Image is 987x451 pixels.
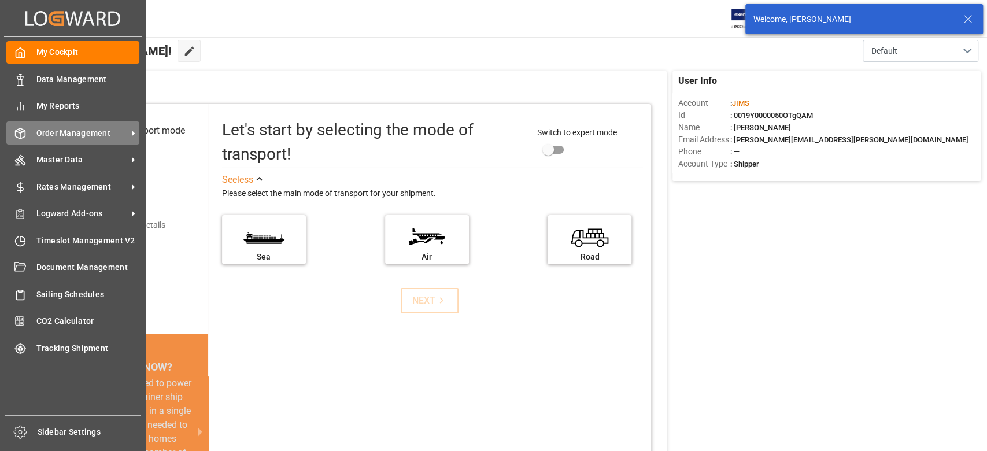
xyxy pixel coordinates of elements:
a: My Reports [6,95,139,117]
span: : [PERSON_NAME] [730,123,791,132]
a: Tracking Shipment [6,337,139,359]
span: My Cockpit [36,46,140,58]
span: : [730,99,749,108]
span: : — [730,147,740,156]
div: Sea [228,251,300,263]
span: Switch to expert mode [537,128,617,137]
span: CO2 Calculator [36,315,140,327]
span: Tracking Shipment [36,342,140,354]
span: Sidebar Settings [38,426,141,438]
div: NEXT [412,294,448,308]
span: Phone [678,146,730,158]
span: Account [678,97,730,109]
a: Data Management [6,68,139,90]
span: Name [678,121,730,134]
span: : [PERSON_NAME][EMAIL_ADDRESS][PERSON_NAME][DOMAIN_NAME] [730,135,968,144]
div: Let's start by selecting the mode of transport! [222,118,526,167]
a: Timeslot Management V2 [6,229,139,252]
span: Account Type [678,158,730,170]
img: Exertis%20JAM%20-%20Email%20Logo.jpg_1722504956.jpg [731,9,771,29]
div: Welcome, [PERSON_NAME] [753,13,952,25]
span: Rates Management [36,181,128,193]
span: Email Address [678,134,730,146]
a: Document Management [6,256,139,279]
a: CO2 Calculator [6,310,139,332]
div: Select transport mode [95,124,185,138]
span: : 0019Y0000050OTgQAM [730,111,813,120]
span: Order Management [36,127,128,139]
span: Id [678,109,730,121]
div: Road [553,251,626,263]
span: Document Management [36,261,140,273]
span: Timeslot Management V2 [36,235,140,247]
span: Logward Add-ons [36,208,128,220]
span: Data Management [36,73,140,86]
a: Sailing Schedules [6,283,139,305]
div: See less [222,173,253,187]
button: open menu [863,40,978,62]
span: My Reports [36,100,140,112]
span: Master Data [36,154,128,166]
span: : Shipper [730,160,759,168]
div: Air [391,251,463,263]
span: User Info [678,74,717,88]
span: JIMS [732,99,749,108]
button: NEXT [401,288,459,313]
span: Default [871,45,897,57]
a: My Cockpit [6,41,139,64]
span: Sailing Schedules [36,289,140,301]
div: Please select the main mode of transport for your shipment. [222,187,644,201]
